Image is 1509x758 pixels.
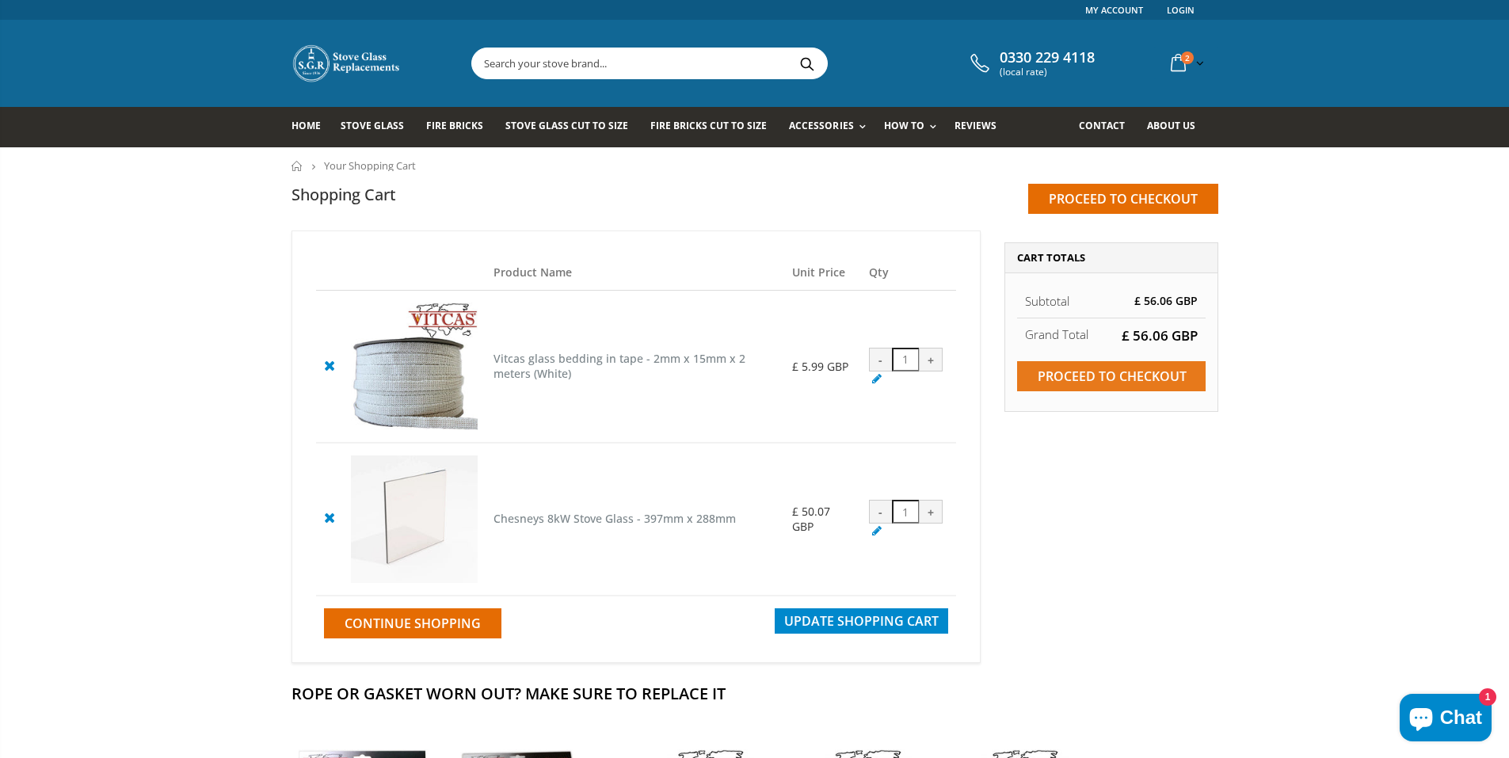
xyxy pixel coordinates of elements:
span: £ 5.99 GBP [792,359,848,374]
a: Home [292,107,333,147]
span: Subtotal [1025,293,1069,309]
a: Continue Shopping [324,608,501,638]
a: Fire Bricks [426,107,495,147]
span: 0330 229 4118 [1000,49,1095,67]
span: 2 [1181,51,1194,64]
a: About us [1147,107,1207,147]
div: - [869,500,893,524]
strong: Grand Total [1025,326,1088,342]
span: Cart Totals [1017,250,1085,265]
span: Home [292,119,321,132]
div: + [919,348,943,371]
a: Reviews [955,107,1008,147]
span: (local rate) [1000,67,1095,78]
a: How To [884,107,944,147]
span: How To [884,119,924,132]
a: Chesneys 8kW Stove Glass - 397mm x 288mm [493,511,736,526]
span: Contact [1079,119,1125,132]
span: Stove Glass [341,119,404,132]
span: £ 56.06 GBP [1134,293,1198,308]
img: Chesneys 8kW Stove Glass - 397mm x 288mm [351,455,478,583]
a: Stove Glass Cut To Size [505,107,640,147]
img: Stove Glass Replacement [292,44,402,83]
span: Continue Shopping [345,615,481,632]
a: 2 [1164,48,1207,78]
span: Reviews [955,119,996,132]
img: Vitcas glass bedding in tape - 2mm x 15mm x 2 meters (White) [351,303,478,430]
th: Unit Price [784,255,861,291]
span: £ 56.06 GBP [1122,326,1198,345]
button: Update Shopping Cart [775,608,948,634]
input: Proceed to checkout [1017,361,1206,391]
th: Product Name [486,255,784,291]
a: Accessories [789,107,873,147]
span: Fire Bricks Cut To Size [650,119,767,132]
a: Fire Bricks Cut To Size [650,107,779,147]
span: Fire Bricks [426,119,483,132]
input: Proceed to checkout [1028,184,1218,214]
a: Vitcas glass bedding in tape - 2mm x 15mm x 2 meters (White) [493,351,745,381]
inbox-online-store-chat: Shopify online store chat [1395,694,1496,745]
input: Search your stove brand... [472,48,1004,78]
span: Your Shopping Cart [324,158,416,173]
a: Home [292,161,303,171]
div: + [919,500,943,524]
span: Accessories [789,119,853,132]
h1: Shopping Cart [292,184,396,205]
button: Search [790,48,825,78]
a: Contact [1079,107,1137,147]
span: £ 50.07 GBP [792,504,830,533]
a: Stove Glass [341,107,416,147]
h2: Rope Or Gasket Worn Out? Make Sure To Replace It [292,683,1218,704]
a: 0330 229 4118 (local rate) [966,49,1095,78]
span: Stove Glass Cut To Size [505,119,628,132]
div: - [869,348,893,371]
th: Qty [861,255,956,291]
span: About us [1147,119,1195,132]
span: Update Shopping Cart [784,612,939,630]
